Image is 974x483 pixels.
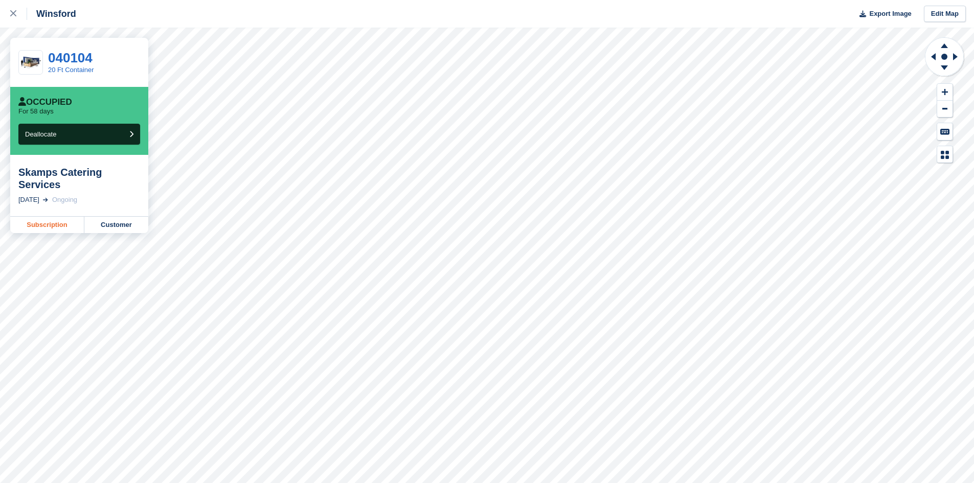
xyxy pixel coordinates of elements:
[18,97,72,107] div: Occupied
[18,107,54,116] p: For 58 days
[853,6,912,22] button: Export Image
[937,123,953,140] button: Keyboard Shortcuts
[924,6,966,22] a: Edit Map
[48,50,93,65] a: 040104
[869,9,911,19] span: Export Image
[48,66,94,74] a: 20 Ft Container
[27,8,76,20] div: Winsford
[43,198,48,202] img: arrow-right-light-icn-cde0832a797a2874e46488d9cf13f60e5c3a73dbe684e267c42b8395dfbc2abf.svg
[25,130,56,138] span: Deallocate
[10,217,84,233] a: Subscription
[18,124,140,145] button: Deallocate
[937,84,953,101] button: Zoom In
[18,166,140,191] div: Skamps Catering Services
[937,101,953,118] button: Zoom Out
[84,217,148,233] a: Customer
[18,195,39,205] div: [DATE]
[52,195,77,205] div: Ongoing
[19,54,42,72] img: 20-ft-container%20(7).jpg
[937,146,953,163] button: Map Legend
